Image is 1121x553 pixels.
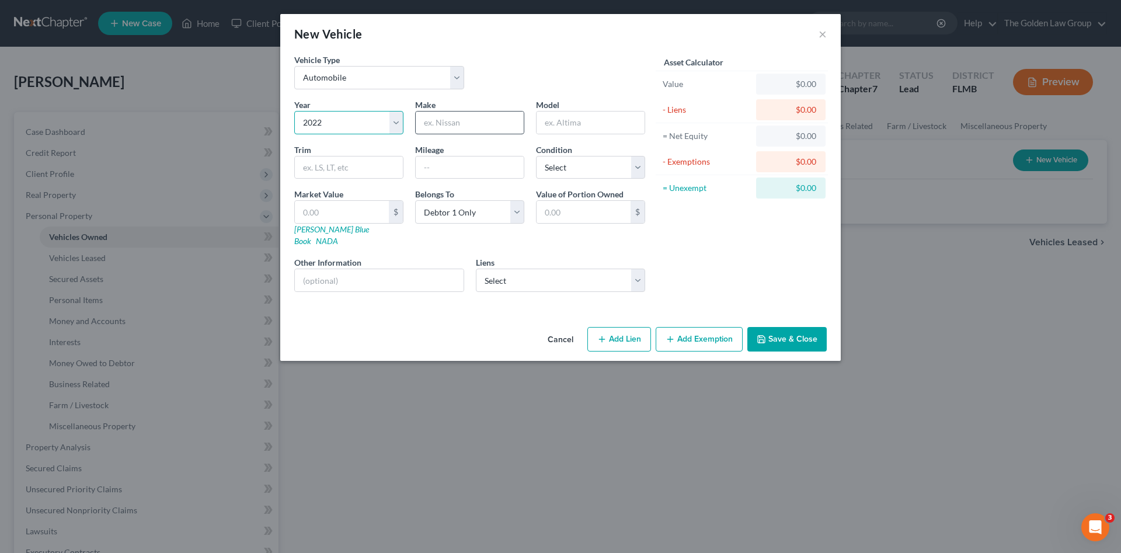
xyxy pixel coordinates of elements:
[747,327,827,352] button: Save & Close
[819,27,827,41] button: ×
[1081,513,1109,541] iframe: Intercom live chat
[389,201,403,223] div: $
[538,328,583,352] button: Cancel
[631,201,645,223] div: $
[587,327,651,352] button: Add Lien
[295,156,403,179] input: ex. LS, LT, etc
[765,156,816,168] div: $0.00
[663,104,751,116] div: - Liens
[1105,513,1115,523] span: 3
[765,130,816,142] div: $0.00
[294,99,311,111] label: Year
[765,104,816,116] div: $0.00
[416,156,524,179] input: --
[316,236,338,246] a: NADA
[765,182,816,194] div: $0.00
[536,99,559,111] label: Model
[536,144,572,156] label: Condition
[415,189,454,199] span: Belongs To
[295,201,389,223] input: 0.00
[663,156,751,168] div: - Exemptions
[415,100,436,110] span: Make
[294,188,343,200] label: Market Value
[294,54,340,66] label: Vehicle Type
[663,130,751,142] div: = Net Equity
[294,26,362,42] div: New Vehicle
[294,256,361,269] label: Other Information
[294,224,369,246] a: [PERSON_NAME] Blue Book
[664,56,723,68] label: Asset Calculator
[416,112,524,134] input: ex. Nissan
[415,144,444,156] label: Mileage
[663,78,751,90] div: Value
[537,112,645,134] input: ex. Altima
[476,256,495,269] label: Liens
[536,188,624,200] label: Value of Portion Owned
[656,327,743,352] button: Add Exemption
[663,182,751,194] div: = Unexempt
[765,78,816,90] div: $0.00
[295,269,464,291] input: (optional)
[294,144,311,156] label: Trim
[537,201,631,223] input: 0.00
